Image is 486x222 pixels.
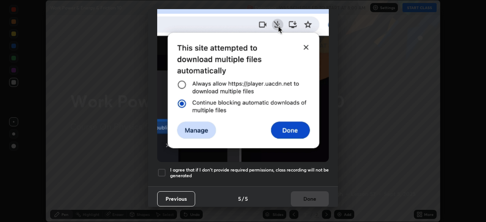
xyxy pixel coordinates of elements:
[170,167,329,179] h5: I agree that if I don't provide required permissions, class recording will not be generated
[245,195,248,203] h4: 5
[157,191,195,206] button: Previous
[242,195,244,203] h4: /
[238,195,241,203] h4: 5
